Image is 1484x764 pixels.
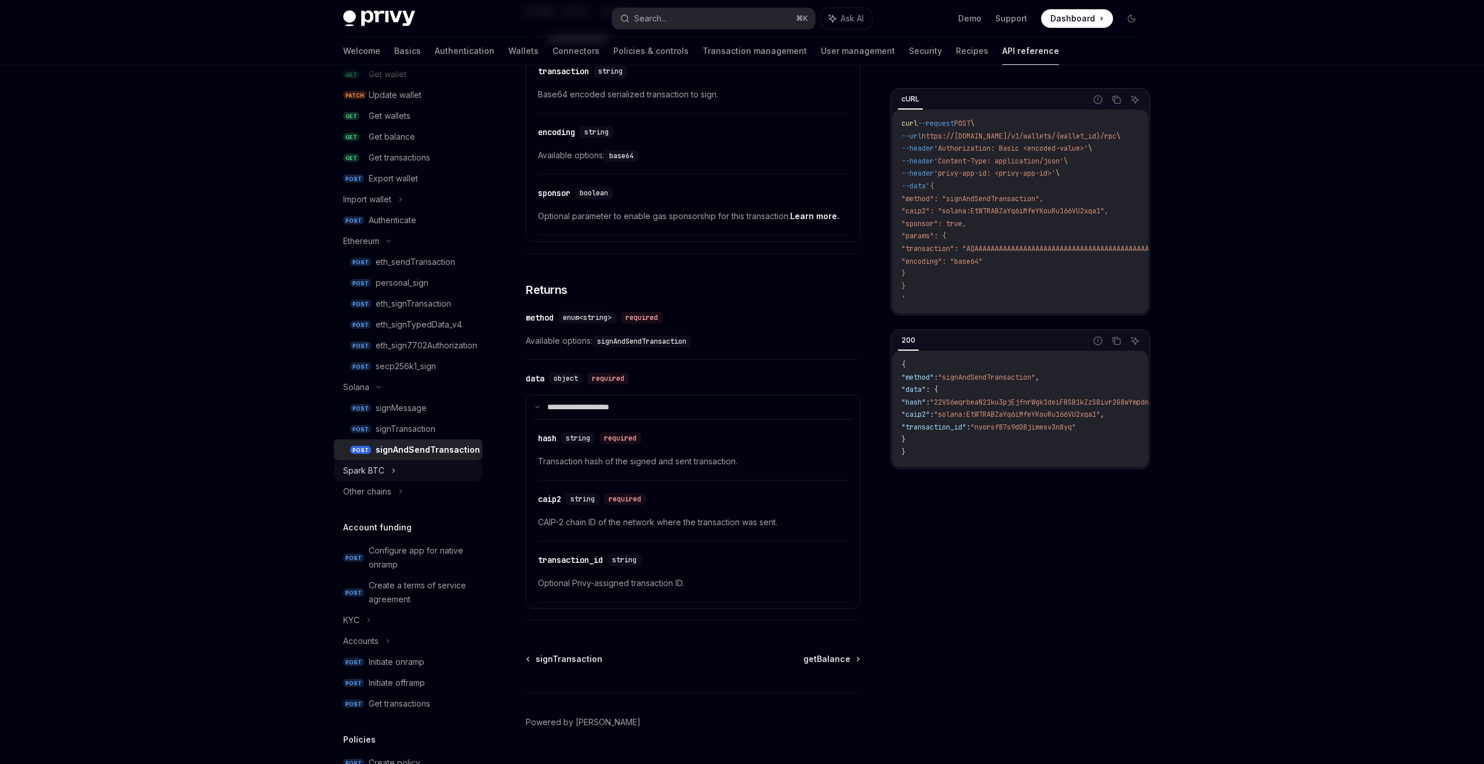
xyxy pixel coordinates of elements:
div: Get transactions [369,151,430,165]
div: signAndSendTransaction [376,443,480,457]
button: Ask AI [821,8,872,29]
span: POST [350,446,371,454]
a: POSTExport wallet [334,168,482,189]
span: \ [1064,157,1068,166]
div: required [604,493,646,505]
div: eth_sign7702Authorization [376,339,477,352]
div: Import wallet [343,192,391,206]
div: Get transactions [369,697,430,711]
span: Dashboard [1050,13,1095,24]
div: signMessage [376,401,427,415]
span: Available options: [538,148,848,162]
div: cURL [898,92,923,106]
span: POST [343,658,364,667]
span: : [934,373,938,382]
a: Connectors [552,37,599,65]
span: POST [350,362,371,371]
span: "nyorsf87s9d08jimesv3n8yq" [970,423,1076,432]
span: "method" [901,373,934,382]
a: Powered by [PERSON_NAME] [526,716,641,728]
div: Export wallet [369,172,418,185]
a: GETGet transactions [334,147,482,168]
a: Dashboard [1041,9,1113,28]
span: "solana:EtWTRABZaYq6iMfeYKouRu166VU2xqa1" [934,410,1100,419]
span: : [966,423,970,432]
div: Get balance [369,130,415,144]
a: POSTpersonal_sign [334,272,482,293]
span: "transaction_id" [901,423,966,432]
span: --header [901,157,934,166]
a: Security [909,37,942,65]
span: POST [350,425,371,434]
span: ' [901,294,905,303]
div: secp256k1_sign [376,359,436,373]
span: "encoding": "base64" [901,257,983,266]
span: POST [343,554,364,562]
span: POST [350,258,371,267]
span: PATCH [343,91,366,100]
div: Other chains [343,485,391,499]
span: GET [343,154,359,162]
a: PATCHUpdate wallet [334,85,482,105]
div: caip2 [538,493,561,505]
span: Optional parameter to enable gas sponsorship for this transaction. [538,209,848,223]
div: Initiate offramp [369,676,425,690]
div: Spark BTC [343,464,384,478]
h5: Policies [343,733,376,747]
span: "signAndSendTransaction" [938,373,1035,382]
a: User management [821,37,895,65]
a: POSTeth_sign7702Authorization [334,335,482,356]
a: POSTeth_signTypedData_v4 [334,314,482,335]
div: transaction [538,66,589,77]
a: POSTInitiate offramp [334,672,482,693]
span: 'Content-Type: application/json' [934,157,1064,166]
button: Copy the contents from the code block [1109,92,1124,107]
a: Basics [394,37,421,65]
a: GETGet wallets [334,105,482,126]
span: "caip2": "solana:EtWTRABZaYq6iMfeYKouRu166VU2xqa1", [901,206,1108,216]
a: getBalance [803,653,859,665]
a: POSTeth_signTransaction [334,293,482,314]
a: Support [995,13,1027,24]
span: getBalance [803,653,850,665]
span: object [554,374,578,383]
span: POST [954,119,970,128]
span: : { [926,385,938,394]
span: } [901,269,905,278]
span: "sponsor": true, [901,219,966,228]
div: Solana [343,380,369,394]
div: Ethereum [343,234,379,248]
span: \ [1088,144,1092,153]
span: POST [350,404,371,413]
div: KYC [343,613,359,627]
span: { [901,360,905,369]
button: Report incorrect code [1090,92,1105,107]
span: string [566,434,590,443]
div: 200 [898,333,919,347]
div: sponsor [538,187,570,199]
span: Returns [526,282,568,298]
span: enum<string> [563,313,612,322]
div: required [587,373,629,384]
div: hash [538,432,556,444]
a: API reference [1002,37,1059,65]
span: '{ [926,181,934,191]
span: POST [343,216,364,225]
span: string [612,555,636,565]
a: Welcome [343,37,380,65]
a: POSTsignTransaction [334,419,482,439]
span: } [901,448,905,457]
div: eth_sendTransaction [376,255,455,269]
span: \ [1056,169,1060,178]
div: Get wallets [369,109,410,123]
a: Recipes [956,37,988,65]
button: Ask AI [1127,333,1143,348]
a: GETGet balance [334,126,482,147]
span: POST [350,300,371,308]
div: encoding [538,126,575,138]
span: Optional Privy-assigned transaction ID. [538,576,848,590]
div: eth_signTypedData_v4 [376,318,462,332]
span: --header [901,169,934,178]
h5: Account funding [343,521,412,534]
button: Report incorrect code [1090,333,1105,348]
